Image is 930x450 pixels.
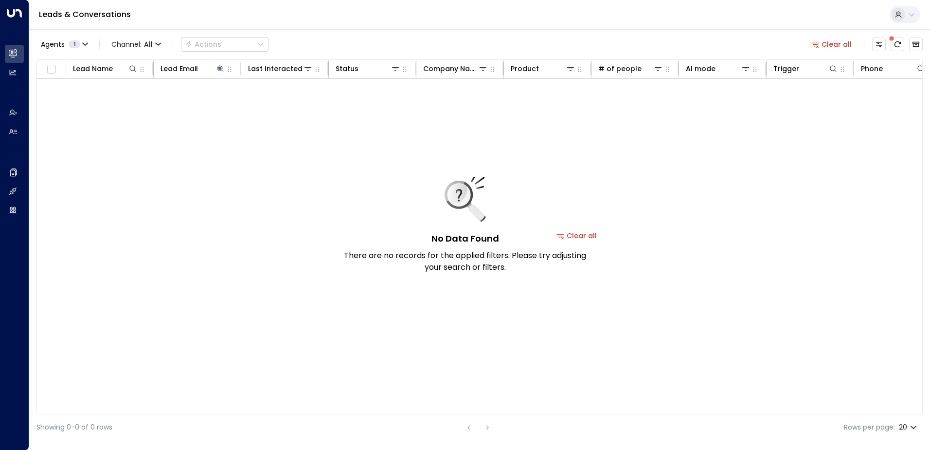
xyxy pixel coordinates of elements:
div: Trigger [773,63,838,75]
span: All [144,40,153,48]
div: Product [511,63,575,75]
div: Lead Name [73,63,113,75]
div: Last Interacted [248,63,313,75]
div: Company Name [423,63,478,75]
div: Last Interacted [248,63,303,75]
h5: No Data Found [431,232,499,245]
a: Leads & Conversations [39,9,131,20]
p: There are no records for the applied filters. Please try adjusting your search or filters. [343,250,587,273]
div: # of people [598,63,663,75]
span: Toggle select all [45,63,57,75]
div: Product [511,63,539,75]
button: Actions [181,37,268,52]
div: # of people [598,63,642,75]
button: Agents1 [36,37,91,51]
div: Trigger [773,63,799,75]
div: Button group with a nested menu [181,37,268,52]
div: AI mode [686,63,715,75]
button: Clear all [807,37,856,51]
button: Channel:All [107,37,165,51]
div: Lead Name [73,63,138,75]
nav: pagination navigation [463,421,494,433]
div: Status [336,63,358,75]
span: Agents [41,41,65,48]
div: AI mode [686,63,751,75]
span: Channel: [107,37,165,51]
span: 1 [69,40,80,48]
button: Customize [872,37,886,51]
div: Lead Email [161,63,225,75]
label: Rows per page: [844,422,895,432]
div: Phone [861,63,926,75]
div: 20 [899,420,919,434]
button: Archived Leads [909,37,923,51]
span: There are new threads available. Refresh the grid to view the latest updates. [891,37,904,51]
div: Showing 0-0 of 0 rows [36,422,112,432]
div: Actions [185,40,221,49]
div: Lead Email [161,63,198,75]
div: Phone [861,63,883,75]
div: Status [336,63,400,75]
div: Company Name [423,63,488,75]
